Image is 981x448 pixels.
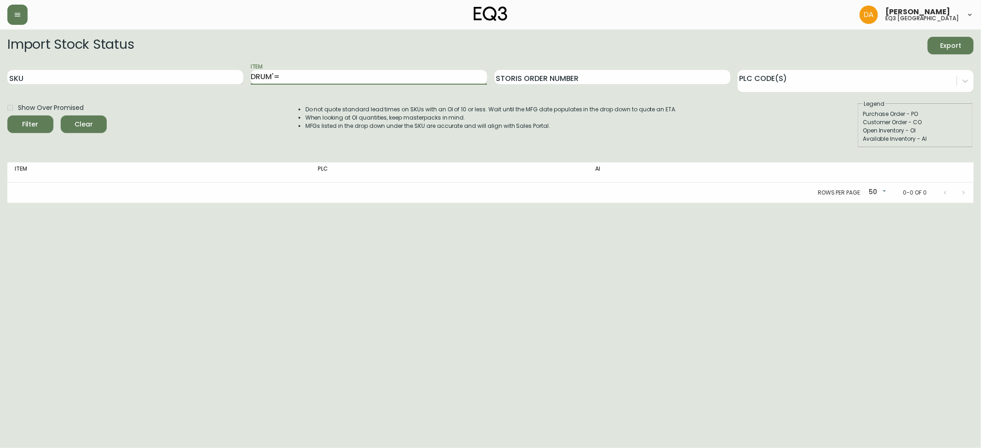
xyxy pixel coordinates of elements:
li: Do not quote standard lead times on SKUs with an OI of 10 or less. Wait until the MFG date popula... [305,105,677,114]
legend: Legend [863,100,885,108]
p: Rows per page: [818,189,861,197]
button: Filter [7,115,53,133]
div: Open Inventory - OI [863,126,968,135]
div: Purchase Order - PO [863,110,968,118]
img: dd1a7e8db21a0ac8adbf82b84ca05374 [860,6,878,24]
span: Show Over Promised [18,103,84,113]
span: Clear [68,119,99,130]
th: PLC [310,162,588,183]
li: MFGs listed in the drop down under the SKU are accurate and will align with Sales Portal. [305,122,677,130]
p: 0-0 of 0 [903,189,927,197]
h2: Import Stock Status [7,37,134,54]
button: Clear [61,115,107,133]
span: Export [935,40,966,52]
h5: eq3 [GEOGRAPHIC_DATA] [885,16,959,21]
button: Export [928,37,974,54]
div: Customer Order - CO [863,118,968,126]
div: 50 [865,185,888,200]
span: [PERSON_NAME] [885,8,950,16]
th: Item [7,162,310,183]
div: Available Inventory - AI [863,135,968,143]
li: When looking at OI quantities, keep masterpacks in mind. [305,114,677,122]
img: logo [474,6,508,21]
th: AI [588,162,809,183]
